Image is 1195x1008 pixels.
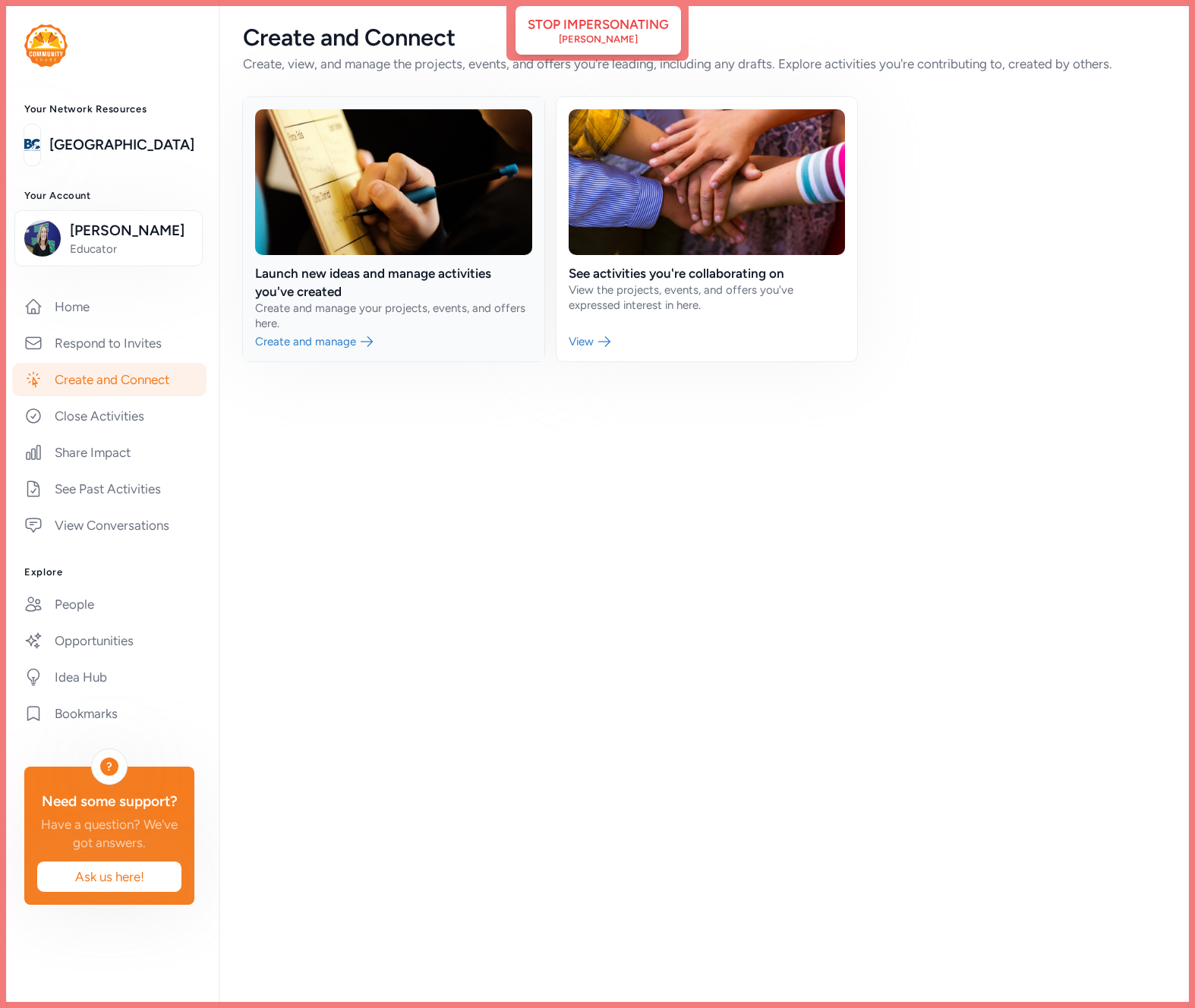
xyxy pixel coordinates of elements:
img: logo [24,24,68,67]
a: People [12,587,207,621]
h3: Your Account [24,190,194,202]
div: Need some support? [36,791,182,812]
div: ? [100,758,118,776]
a: See Past Activities [12,472,207,506]
button: [PERSON_NAME]Educator [14,210,203,266]
a: Bookmarks [12,697,207,730]
a: Home [12,290,207,323]
a: Idea Hub [12,660,207,694]
a: Create and Connect [12,363,207,396]
div: Create and Connect [243,24,1171,52]
div: Stop impersonating [528,15,669,33]
span: Educator [70,241,193,257]
button: Ask us here! [36,861,182,893]
span: [PERSON_NAME] [70,220,193,241]
a: [GEOGRAPHIC_DATA] [49,134,194,156]
span: Ask us here! [49,868,169,886]
a: View Conversations [12,509,207,542]
h3: Your Network Resources [24,103,194,115]
h3: Explore [24,566,194,578]
a: Share Impact [12,436,207,469]
div: [PERSON_NAME] [559,33,638,46]
a: Close Activities [12,399,207,433]
img: logo [24,128,40,162]
a: Opportunities [12,624,207,657]
div: Have a question? We've got answers. [36,815,182,852]
a: Respond to Invites [12,326,207,360]
div: Create, view, and manage the projects, events, and offers you're leading, including any drafts. E... [243,55,1171,73]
